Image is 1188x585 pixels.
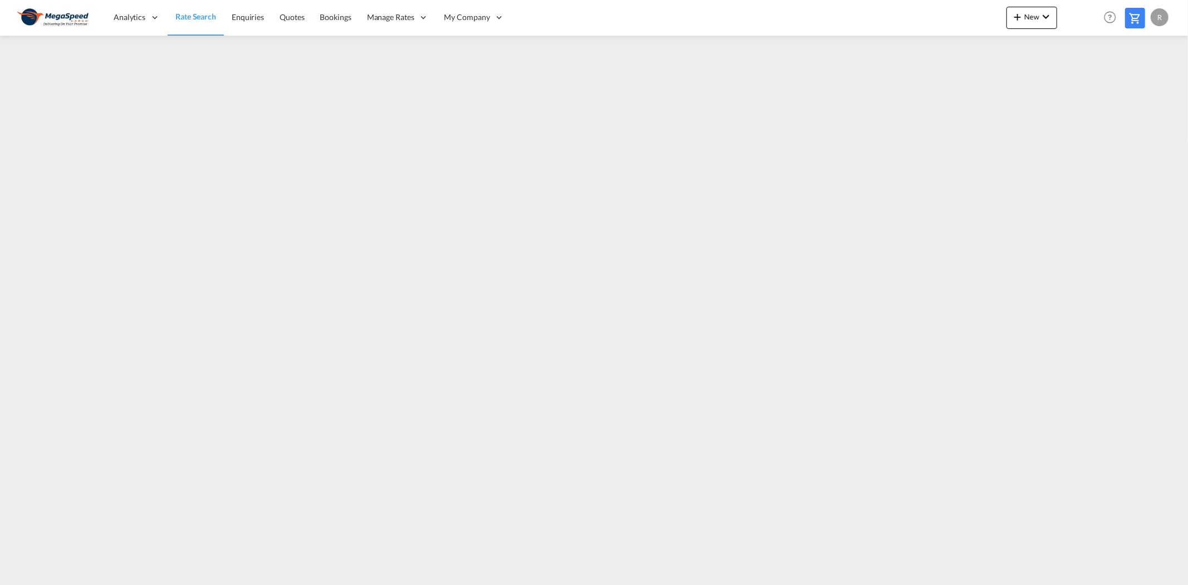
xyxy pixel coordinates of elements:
[1011,10,1024,23] md-icon: icon-plus 400-fg
[1151,8,1169,26] div: R
[17,5,92,30] img: ad002ba0aea611eda5429768204679d3.JPG
[1039,10,1053,23] md-icon: icon-chevron-down
[1011,12,1053,21] span: New
[1101,8,1125,28] div: Help
[232,12,264,22] span: Enquiries
[320,12,351,22] span: Bookings
[175,12,216,21] span: Rate Search
[1101,8,1119,27] span: Help
[1006,7,1057,29] button: icon-plus 400-fgNewicon-chevron-down
[280,12,304,22] span: Quotes
[444,12,490,23] span: My Company
[367,12,414,23] span: Manage Rates
[114,12,145,23] span: Analytics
